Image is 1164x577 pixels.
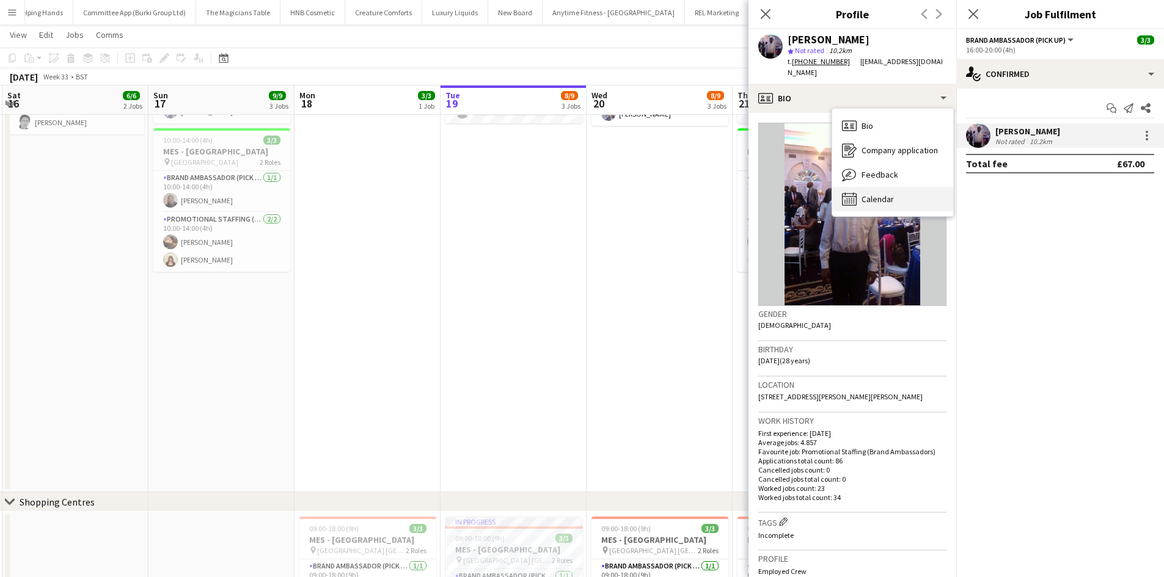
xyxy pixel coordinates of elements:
div: 2 Jobs [123,101,142,111]
a: View [5,27,32,43]
div: Not rated [995,137,1027,146]
app-card-role: Brand Ambassador (Pick up)1/110:00-14:00 (4h)[PERSON_NAME] [153,171,290,212]
button: New Board [488,1,543,24]
p: Cancelled jobs count: 0 [758,465,946,474]
h3: MES - [GEOGRAPHIC_DATA] [299,534,436,545]
p: Favourite job: Promotional Staffing (Brand Ambassadors) [758,447,946,456]
button: Committee App (Burki Group Ltd) [73,1,196,24]
span: 3/3 [555,534,573,543]
a: Comms [91,27,128,43]
span: Wed [591,90,607,101]
div: BST [76,72,88,81]
span: [DEMOGRAPHIC_DATA] [758,321,831,330]
h3: Location [758,379,946,390]
span: 18 [298,96,315,111]
span: [STREET_ADDRESS][PERSON_NAME][PERSON_NAME] [758,392,923,401]
span: 2 Roles [406,546,426,555]
span: Sat [7,90,21,101]
button: Anytime Fitness - [GEOGRAPHIC_DATA] [543,1,685,24]
div: t. [788,56,860,67]
span: Bio [862,120,873,131]
span: Thu [738,90,753,101]
span: 09:00-18:00 (9h) [747,524,797,533]
div: Confirmed [956,59,1164,89]
span: 3/3 [263,136,280,145]
div: Calendar [832,187,953,211]
div: Company application [832,138,953,162]
span: 17 [152,96,168,111]
div: 1 Job [419,101,434,111]
button: REL Marketing [685,1,749,24]
span: 09:00-18:00 (9h) [455,534,505,543]
div: Shopping Centres [20,496,95,508]
span: 2 Roles [698,546,719,555]
span: Feedback [862,169,898,180]
app-job-card: 16:00-20:00 (4h)2/3MES - [GEOGRAPHIC_DATA] [GEOGRAPHIC_DATA]2 RolesBrand Ambassador (Pick up)1/11... [738,128,874,272]
h3: Tags [758,515,946,528]
span: 19 [444,96,460,111]
span: 2 Roles [552,556,573,565]
div: [DATE] [10,71,38,83]
h3: Work history [758,415,946,426]
a: Edit [34,27,58,43]
span: Calendar [862,194,894,205]
span: Brand Ambassador (Pick up) [966,35,1066,45]
span: 16:00-20:00 (4h) [747,136,797,145]
h3: MES - [GEOGRAPHIC_DATA] [445,544,582,555]
span: 3/3 [1137,35,1154,45]
h3: MES - [GEOGRAPHIC_DATA] [153,146,290,157]
span: 20 [590,96,607,111]
p: First experience: [DATE] [758,429,946,438]
h3: MES - [GEOGRAPHIC_DATA] [738,146,874,157]
span: View [10,29,27,40]
span: 3/3 [418,91,435,100]
app-card-role: Promotional Staffing (Brand Ambassadors)1/216:00-20:00 (4h)[PERSON_NAME] [738,212,874,272]
span: 6/6 [123,91,140,100]
app-card-role: Promotional Staffing (Brand Ambassadors)2/210:00-14:00 (4h)[PERSON_NAME][PERSON_NAME] [153,212,290,272]
button: Brand Ambassador (Pick up) [966,35,1075,45]
button: Luxury Liquids [422,1,488,24]
div: 16:00-20:00 (4h) [966,45,1154,54]
div: Bio [832,114,953,138]
span: | [EMAIL_ADDRESS][DOMAIN_NAME] [788,57,943,77]
span: [GEOGRAPHIC_DATA] [171,158,238,167]
span: Comms [96,29,123,40]
span: 2 Roles [260,158,280,167]
div: 3 Jobs [562,101,580,111]
span: [GEOGRAPHIC_DATA] [GEOGRAPHIC_DATA] [463,556,552,565]
button: Creature Comforts [345,1,422,24]
span: 10.2km [827,46,854,55]
div: [PERSON_NAME] [788,34,869,45]
app-job-card: 10:00-14:00 (4h)3/3MES - [GEOGRAPHIC_DATA] [GEOGRAPHIC_DATA]2 RolesBrand Ambassador (Pick up)1/11... [153,128,290,272]
span: Company application [862,145,938,156]
button: Helping Hands [7,1,73,24]
span: [GEOGRAPHIC_DATA] [GEOGRAPHIC_DATA] [609,546,698,555]
div: [PERSON_NAME] [995,126,1060,137]
span: 8/9 [707,91,724,100]
div: Bio [749,84,956,113]
div: Feedback [832,162,953,187]
span: Sun [153,90,168,101]
span: 09:00-18:00 (9h) [309,524,359,533]
div: Total fee [966,158,1008,170]
div: In progress [445,517,582,526]
button: HNB Cosmetic [280,1,345,24]
span: Tue [445,90,460,101]
p: Worked jobs total count: 34 [758,493,946,502]
p: Incomplete [758,531,946,540]
a: [PHONE_NUMBER] [792,57,860,66]
span: [GEOGRAPHIC_DATA] [GEOGRAPHIC_DATA] [317,546,406,555]
span: 21 [736,96,753,111]
div: £67.00 [1117,158,1144,170]
span: Not rated [795,46,824,55]
span: 3/3 [409,524,426,533]
span: 10:00-14:00 (4h) [163,136,213,145]
span: Jobs [65,29,84,40]
span: Mon [299,90,315,101]
span: 8/9 [561,91,578,100]
p: Employed Crew [758,567,946,576]
a: Jobs [60,27,89,43]
h3: MES - [GEOGRAPHIC_DATA] [738,534,874,545]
